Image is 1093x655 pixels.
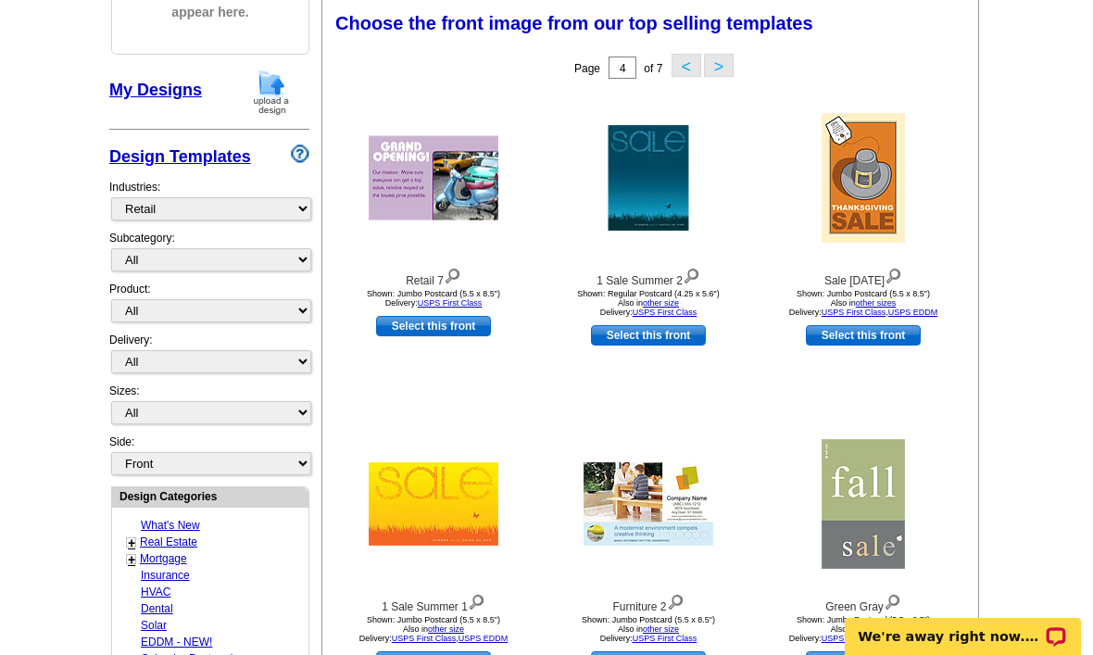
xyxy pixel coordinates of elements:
img: upload-design [247,69,295,116]
img: view design details [884,590,901,611]
div: Side: [109,434,309,477]
div: Shown: Jumbo Postcard (5.5 x 8.5") Delivery: [546,615,750,643]
img: Furniture 2 [584,462,713,546]
img: 1 Sale Summer 1 [369,462,498,546]
button: < [672,54,701,77]
span: Also in [618,298,679,308]
a: Dental [141,602,173,615]
a: Design Templates [109,147,251,166]
a: other size [643,624,679,634]
img: view design details [683,264,700,284]
a: USPS First Class [633,308,697,317]
span: Page [574,62,600,75]
a: other size [643,298,679,308]
button: > [704,54,734,77]
div: Subcategory: [109,230,309,281]
span: Also in [831,298,897,308]
div: Sale [DATE] [761,264,965,289]
a: Real Estate [140,535,197,548]
div: 1 Sale Summer 2 [546,264,750,289]
img: design-wizard-help-icon.png [291,145,309,163]
div: Design Categories [112,487,308,505]
a: What's New [141,519,200,532]
span: Choose the front image from our top selling templates [335,13,813,33]
a: USPS EDDM [888,308,938,317]
img: Retail 7 [369,136,498,220]
div: Shown: Regular Postcard (4.25 x 5.6") Delivery: [546,289,750,317]
a: My Designs [109,81,202,99]
a: Solar [141,619,167,632]
a: + [128,552,135,567]
div: Sizes: [109,383,309,434]
a: use this design [806,325,921,346]
div: Shown: Jumbo Postcard (5.5 x 8.5") Delivery: [332,289,535,308]
span: of 7 [644,62,662,75]
a: + [128,535,135,550]
a: Insurance [141,569,190,582]
div: Green Gray [761,590,965,615]
span: Also in [831,624,897,634]
iframe: LiveChat chat widget [833,597,1093,655]
div: Shown: Jumbo Postcard (5.5 x 8.5") Delivery: , [761,615,965,643]
a: Mortgage [140,552,187,565]
a: USPS First Class [822,308,886,317]
div: 1 Sale Summer 1 [332,590,535,615]
a: EDDM - NEW! [141,636,212,649]
a: use this design [376,316,491,336]
div: Furniture 2 [546,590,750,615]
a: HVAC [141,586,170,598]
div: Product: [109,281,309,332]
a: other size [428,624,464,634]
a: USPS First Class [418,298,483,308]
a: other sizes [856,298,897,308]
a: USPS First Class [633,634,697,643]
div: Delivery: [109,332,309,383]
a: USPS EDDM [459,634,509,643]
img: view design details [468,590,485,611]
img: view design details [885,264,902,284]
span: Also in [618,624,679,634]
a: USPS First Class [392,634,457,643]
div: Shown: Jumbo Postcard (5.5 x 8.5") Delivery: , [761,289,965,317]
div: Shown: Jumbo Postcard (5.5 x 8.5") Delivery: , [332,615,535,643]
img: 1 Sale Summer 2 [609,125,689,231]
a: use this design [591,325,706,346]
img: view design details [667,590,685,611]
span: Also in [403,624,464,634]
img: view design details [444,264,461,284]
div: Retail 7 [332,264,535,289]
img: Sale Thanksgiving [822,113,905,243]
a: USPS First Class [822,634,886,643]
img: Green Gray [822,439,905,569]
div: Industries: [109,170,309,230]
